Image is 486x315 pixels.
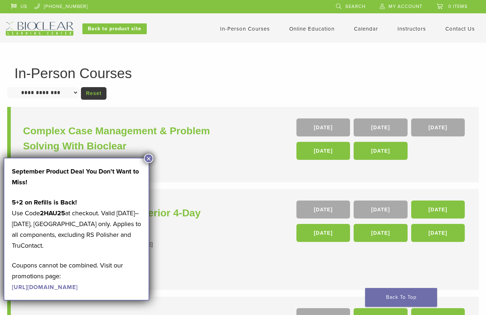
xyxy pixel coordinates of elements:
a: Back to product site [82,23,147,34]
strong: 5+2 on Refills is Back! [12,198,77,206]
a: In-Person Courses [220,26,270,32]
span: My Account [389,4,422,9]
h1: In-Person Courses [14,66,472,80]
a: Instructors [398,26,426,32]
p: Use Code at checkout. Valid [DATE]–[DATE], [GEOGRAPHIC_DATA] only. Applies to all components, exc... [12,197,141,251]
div: , , , , [296,118,467,163]
img: Bioclear [6,22,73,36]
a: [URL][DOMAIN_NAME] [12,284,78,291]
span: 0 items [448,4,468,9]
a: Contact Us [445,26,475,32]
a: [DATE] [354,142,407,160]
a: [DATE] [354,224,407,242]
a: [DATE] [411,118,465,136]
a: [DATE] [296,201,350,219]
a: Online Education [289,26,335,32]
strong: 2HAU25 [40,209,65,217]
a: [DATE] [296,142,350,160]
strong: September Product Deal You Don’t Want to Miss! [12,167,139,186]
a: Reset [81,87,106,100]
a: [DATE] [354,201,407,219]
div: , , , , , [296,201,467,246]
a: Back To Top [365,288,437,307]
a: [DATE] [296,224,350,242]
a: [DATE] [411,224,465,242]
a: [DATE] [296,118,350,136]
span: Search [345,4,365,9]
button: Close [144,154,153,163]
p: Coupons cannot be combined. Visit our promotions page: [12,260,141,292]
a: [DATE] [354,118,407,136]
a: [DATE] [411,201,465,219]
a: Complex Case Management & Problem Solving With Bioclear [23,123,245,154]
a: Calendar [354,26,378,32]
